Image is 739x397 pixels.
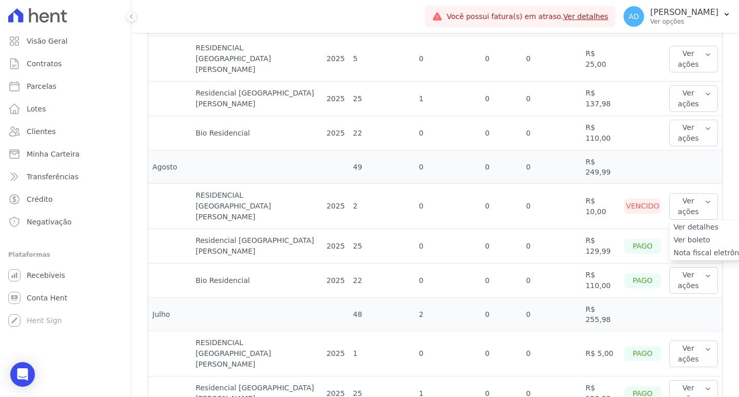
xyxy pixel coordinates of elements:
[27,217,72,227] span: Negativação
[191,82,322,116] td: Residencial [GEOGRAPHIC_DATA][PERSON_NAME]
[27,126,55,137] span: Clientes
[4,31,127,51] a: Visão Geral
[8,249,123,261] div: Plataformas
[624,239,662,254] div: Pago
[522,36,581,82] td: 0
[415,331,481,376] td: 0
[522,184,581,229] td: 0
[27,59,62,69] span: Contratos
[4,144,127,164] a: Minha Carteira
[27,293,67,303] span: Conta Hent
[615,2,739,31] button: AD [PERSON_NAME] Ver opções
[349,263,415,298] td: 22
[27,270,65,280] span: Recebíveis
[481,331,522,376] td: 0
[148,298,191,331] td: Julho
[481,116,522,150] td: 0
[322,36,349,82] td: 2025
[148,150,191,184] td: Agosto
[669,267,718,294] button: Ver ações
[191,229,322,263] td: Residencial [GEOGRAPHIC_DATA][PERSON_NAME]
[322,263,349,298] td: 2025
[522,298,581,331] td: 0
[191,116,322,150] td: Bio Residencial
[191,263,322,298] td: Bio Residencial
[581,82,620,116] td: R$ 137,98
[415,184,481,229] td: 0
[522,331,581,376] td: 0
[481,298,522,331] td: 0
[10,362,35,387] div: Open Intercom Messenger
[27,36,68,46] span: Visão Geral
[349,331,415,376] td: 1
[522,82,581,116] td: 0
[624,199,662,214] div: Vencido
[349,82,415,116] td: 25
[4,76,127,97] a: Parcelas
[581,150,620,184] td: R$ 249,99
[669,341,718,367] button: Ver ações
[581,298,620,331] td: R$ 255,98
[4,189,127,210] a: Crédito
[446,11,608,22] span: Você possui fatura(s) em atraso.
[415,150,481,184] td: 0
[581,184,620,229] td: R$ 10,00
[624,273,662,288] div: Pago
[415,116,481,150] td: 0
[4,121,127,142] a: Clientes
[322,184,349,229] td: 2025
[581,229,620,263] td: R$ 129,99
[4,288,127,308] a: Conta Hent
[522,116,581,150] td: 0
[4,212,127,232] a: Negativação
[349,116,415,150] td: 22
[522,150,581,184] td: 0
[624,346,662,361] div: Pago
[581,331,620,376] td: R$ 5,00
[581,263,620,298] td: R$ 110,00
[669,85,718,112] button: Ver ações
[191,36,322,82] td: RESIDENCIAL [GEOGRAPHIC_DATA][PERSON_NAME]
[522,263,581,298] td: 0
[322,116,349,150] td: 2025
[669,46,718,72] button: Ver ações
[481,82,522,116] td: 0
[415,229,481,263] td: 0
[481,150,522,184] td: 0
[4,53,127,74] a: Contratos
[322,229,349,263] td: 2025
[349,36,415,82] td: 5
[27,172,79,182] span: Transferências
[4,166,127,187] a: Transferências
[481,229,522,263] td: 0
[27,194,53,204] span: Crédito
[4,99,127,119] a: Lotes
[322,331,349,376] td: 2025
[349,298,415,331] td: 48
[581,36,620,82] td: R$ 25,00
[415,263,481,298] td: 0
[669,193,718,220] button: Ver ações
[563,12,609,21] a: Ver detalhes
[349,184,415,229] td: 2
[669,120,718,146] button: Ver ações
[27,149,80,159] span: Minha Carteira
[481,36,522,82] td: 0
[191,184,322,229] td: RESIDENCIAL [GEOGRAPHIC_DATA][PERSON_NAME]
[27,104,46,114] span: Lotes
[522,229,581,263] td: 0
[4,265,127,286] a: Recebíveis
[322,82,349,116] td: 2025
[415,298,481,331] td: 2
[27,81,56,91] span: Parcelas
[650,7,718,17] p: [PERSON_NAME]
[415,82,481,116] td: 1
[481,184,522,229] td: 0
[415,36,481,82] td: 0
[349,229,415,263] td: 25
[629,13,639,20] span: AD
[191,331,322,376] td: RESIDENCIAL [GEOGRAPHIC_DATA][PERSON_NAME]
[650,17,718,26] p: Ver opções
[349,150,415,184] td: 49
[581,116,620,150] td: R$ 110,00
